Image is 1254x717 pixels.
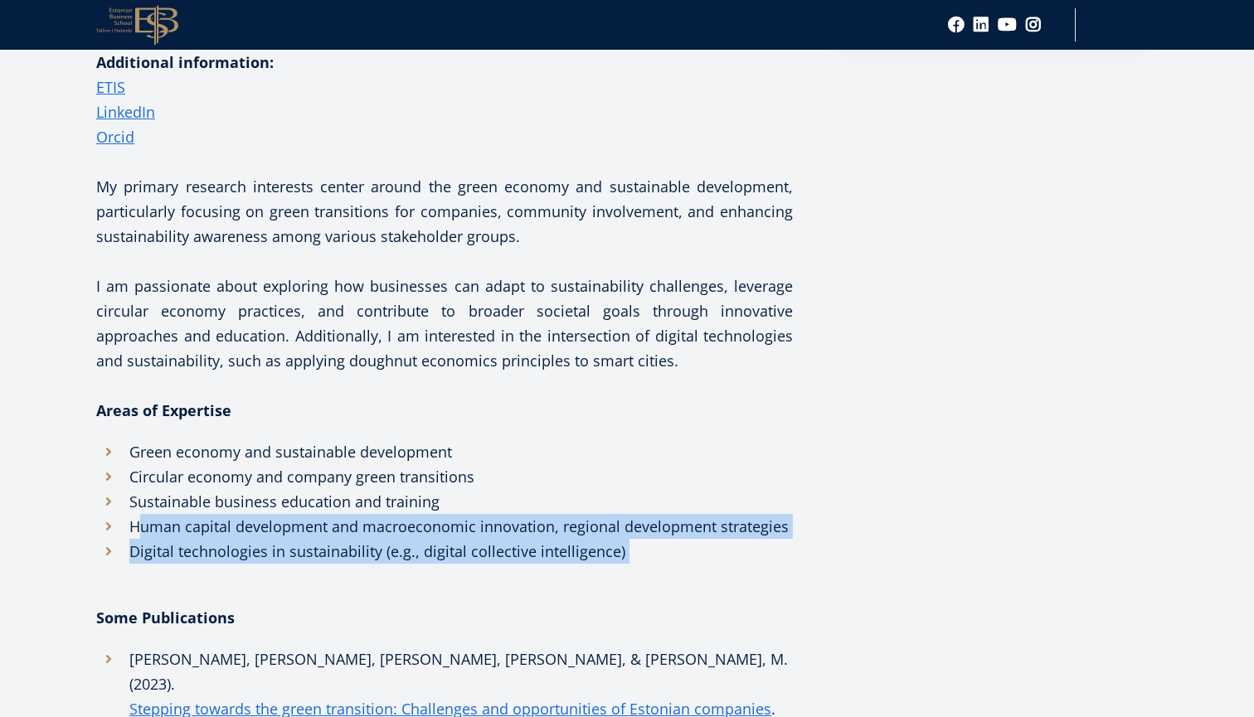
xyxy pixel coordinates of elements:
[96,489,793,514] li: Sustainable business education and training
[973,17,989,33] a: Linkedin
[96,75,125,99] a: ETIS
[96,608,235,627] strong: Some Publications
[96,99,155,124] a: LinkedIn
[96,174,793,249] p: My primary research interests center around the green economy and sustainable development, partic...
[998,17,1017,33] a: Youtube
[96,514,793,539] li: Human capital development and macroeconomic innovation, regional development strategies
[96,50,793,75] div: Additional information:
[96,539,793,564] li: Digital technologies in sustainability (e.g., digital collective intelligence)
[96,400,231,420] strong: Areas of Expertise
[948,17,965,33] a: Facebook
[1025,17,1042,33] a: Instagram
[96,274,793,373] p: I am passionate about exploring how businesses can adapt to sustainability challenges, leverage c...
[96,439,793,464] li: Green economy and sustainable development
[96,464,793,489] li: Circular economy and company green transitions
[96,124,134,149] a: Orcid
